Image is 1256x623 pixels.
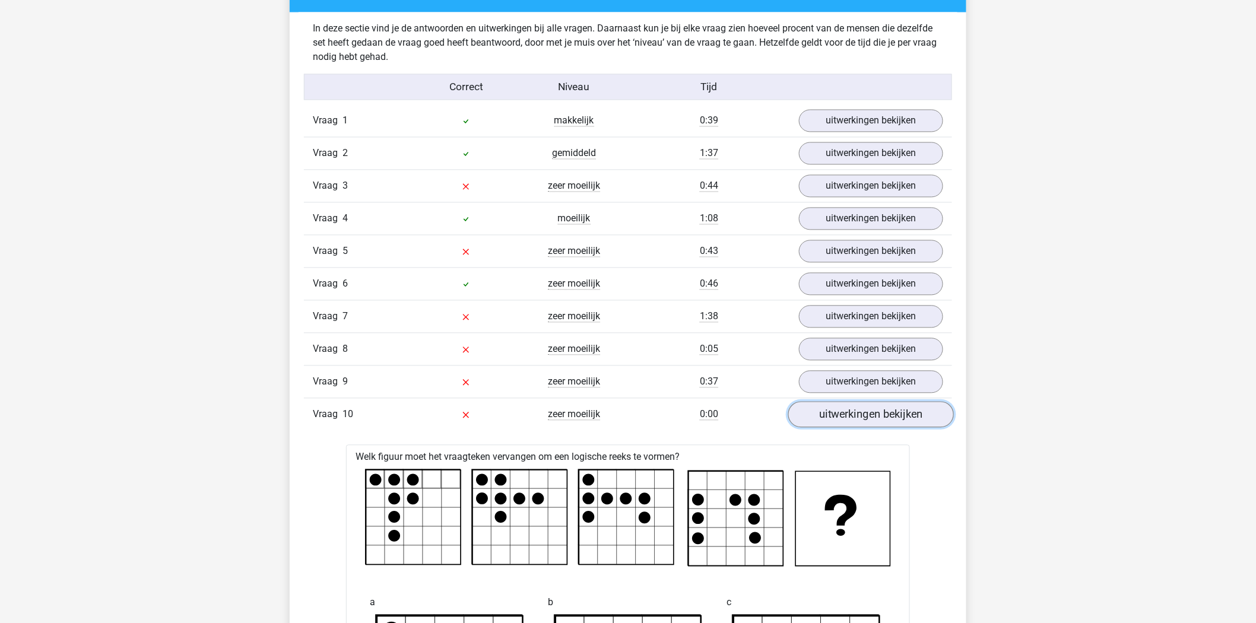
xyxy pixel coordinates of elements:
span: 0:00 [700,409,718,421]
span: 7 [342,311,348,322]
a: uitwerkingen bekijken [799,208,943,230]
span: 2 [342,148,348,159]
span: zeer moeilijk [548,278,600,290]
a: uitwerkingen bekijken [799,306,943,328]
span: gemiddeld [552,148,596,160]
span: 0:39 [700,115,718,127]
span: zeer moeilijk [548,246,600,258]
span: 1 [342,115,348,126]
span: Vraag [313,375,342,389]
span: zeer moeilijk [548,376,600,388]
a: uitwerkingen bekijken [799,240,943,263]
span: zeer moeilijk [548,311,600,323]
div: Niveau [520,80,628,95]
div: In deze sectie vind je de antwoorden en uitwerkingen bij alle vragen. Daarnaast kun je bij elke v... [304,22,952,65]
a: uitwerkingen bekijken [788,402,954,428]
span: 0:43 [700,246,718,258]
a: uitwerkingen bekijken [799,175,943,198]
span: 0:46 [700,278,718,290]
span: a [370,591,375,615]
span: zeer moeilijk [548,180,600,192]
span: zeer moeilijk [548,344,600,355]
a: uitwerkingen bekijken [799,110,943,132]
a: uitwerkingen bekijken [799,273,943,295]
span: 1:08 [700,213,718,225]
span: zeer moeilijk [548,409,600,421]
a: uitwerkingen bekijken [799,371,943,393]
div: Tijd [628,80,790,95]
span: 1:38 [700,311,718,323]
span: Vraag [313,342,342,357]
span: b [548,591,554,615]
span: Vraag [313,179,342,193]
span: makkelijk [554,115,594,127]
span: Vraag [313,147,342,161]
span: Vraag [313,212,342,226]
span: 1:37 [700,148,718,160]
span: Vraag [313,310,342,324]
span: 8 [342,344,348,355]
span: 5 [342,246,348,257]
span: 0:44 [700,180,718,192]
span: Vraag [313,244,342,259]
span: 0:37 [700,376,718,388]
span: Vraag [313,114,342,128]
span: 10 [342,409,353,420]
span: c [727,591,731,615]
span: 3 [342,180,348,192]
a: uitwerkingen bekijken [799,142,943,165]
a: uitwerkingen bekijken [799,338,943,361]
span: Vraag [313,408,342,422]
span: moeilijk [558,213,591,225]
span: 4 [342,213,348,224]
span: Vraag [313,277,342,291]
span: 6 [342,278,348,290]
span: 0:05 [700,344,718,355]
span: 9 [342,376,348,387]
div: Correct [413,80,521,95]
